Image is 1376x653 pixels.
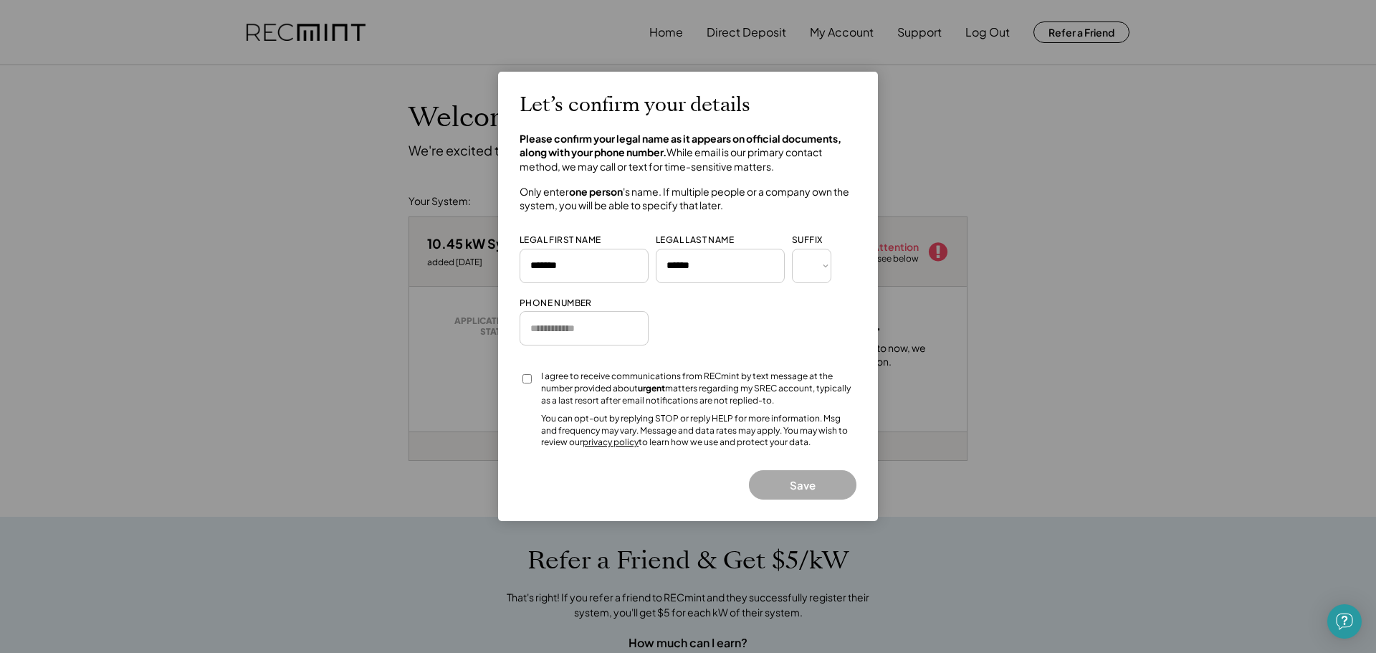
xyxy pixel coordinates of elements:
strong: one person [569,185,623,198]
strong: Please confirm your legal name as it appears on official documents, along with your phone number. [520,132,843,159]
a: privacy policy [583,437,639,447]
div: LEGAL LAST NAME [656,234,734,247]
strong: urgent [638,383,665,394]
h4: While email is our primary contact method, we may call or text for time-sensitive matters. [520,132,856,174]
div: Open Intercom Messenger [1327,604,1362,639]
div: LEGAL FIRST NAME [520,234,601,247]
div: SUFFIX [792,234,822,247]
h2: Let’s confirm your details [520,93,750,118]
button: Save [749,470,856,500]
div: PHONE NUMBER [520,297,592,310]
div: You can opt-out by replying STOP or reply HELP for more information. Msg and frequency may vary. ... [541,413,856,449]
h4: Only enter 's name. If multiple people or a company own the system, you will be able to specify t... [520,185,856,213]
div: I agree to receive communications from RECmint by text message at the number provided about matte... [541,371,856,406]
